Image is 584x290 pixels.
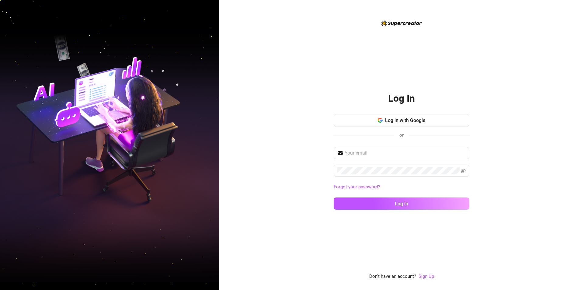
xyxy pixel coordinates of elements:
[395,201,408,207] span: Log in
[388,92,415,105] h2: Log In
[334,197,469,210] button: Log in
[399,132,404,138] span: or
[419,273,434,280] a: Sign Up
[334,114,469,126] button: Log in with Google
[334,183,469,191] a: Forgot your password?
[461,168,466,173] span: eye-invisible
[385,117,426,123] span: Log in with Google
[345,149,466,157] input: Your email
[381,20,422,26] img: logo-BBDzfeDw.svg
[369,273,416,280] span: Don't have an account?
[334,184,380,190] a: Forgot your password?
[419,274,434,279] a: Sign Up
